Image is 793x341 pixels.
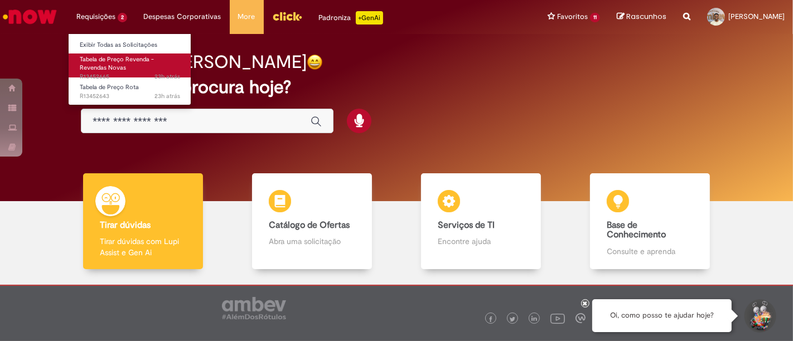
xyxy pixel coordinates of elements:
[1,6,59,28] img: ServiceNow
[269,220,350,231] b: Catálogo de Ofertas
[69,81,191,102] a: Aberto R13452643 : Tabela de Preço Rota
[154,92,180,100] span: 23h atrás
[144,11,221,22] span: Despesas Corporativas
[76,11,115,22] span: Requisições
[222,297,286,319] img: logo_footer_ambev_rotulo_gray.png
[69,39,191,51] a: Exibir Todas as Solicitações
[59,173,228,270] a: Tirar dúvidas Tirar dúvidas com Lupi Assist e Gen Ai
[80,92,180,101] span: R13452643
[80,83,139,91] span: Tabela de Preço Rota
[607,220,666,241] b: Base de Conhecimento
[80,55,154,72] span: Tabela de Preço Revenda - Revendas Novas
[68,33,191,105] ul: Requisições
[228,173,396,270] a: Catálogo de Ofertas Abra uma solicitação
[100,220,151,231] b: Tirar dúvidas
[557,11,588,22] span: Favoritos
[154,92,180,100] time: 27/08/2025 14:05:32
[550,311,565,325] img: logo_footer_youtube.png
[728,12,785,21] span: [PERSON_NAME]
[592,299,732,332] div: Oi, como posso te ajudar hoje?
[396,173,565,270] a: Serviços de TI Encontre ajuda
[438,220,495,231] b: Serviços de TI
[438,236,524,247] p: Encontre ajuda
[81,77,712,97] h2: O que você procura hoje?
[356,11,383,25] p: +GenAi
[307,54,323,70] img: happy-face.png
[488,316,494,322] img: logo_footer_facebook.png
[100,236,186,258] p: Tirar dúvidas com Lupi Assist e Gen Ai
[590,13,600,22] span: 11
[510,316,515,322] img: logo_footer_twitter.png
[531,316,537,323] img: logo_footer_linkedin.png
[607,246,693,257] p: Consulte e aprenda
[81,52,307,72] h2: Boa tarde, [PERSON_NAME]
[565,173,734,270] a: Base de Conhecimento Consulte e aprenda
[319,11,383,25] div: Padroniza
[80,72,180,81] span: R13452665
[269,236,355,247] p: Abra uma solicitação
[626,11,666,22] span: Rascunhos
[743,299,776,333] button: Iniciar Conversa de Suporte
[154,72,180,81] span: 23h atrás
[272,8,302,25] img: click_logo_yellow_360x200.png
[238,11,255,22] span: More
[154,72,180,81] time: 27/08/2025 14:08:18
[576,313,586,323] img: logo_footer_workplace.png
[118,13,127,22] span: 2
[69,53,191,77] a: Aberto R13452665 : Tabela de Preço Revenda - Revendas Novas
[617,12,666,22] a: Rascunhos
